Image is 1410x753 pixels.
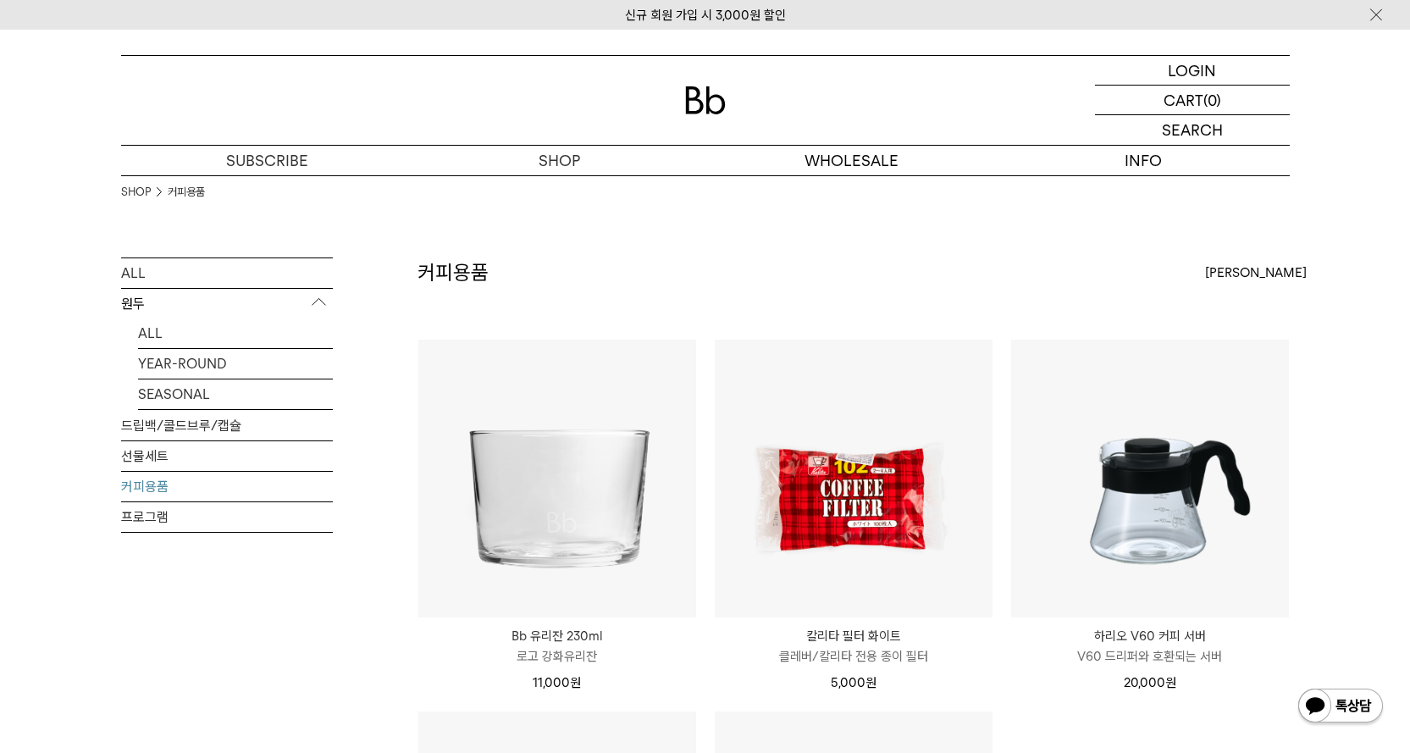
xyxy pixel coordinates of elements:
[121,502,333,532] a: 프로그램
[121,146,413,175] a: SUBSCRIBE
[121,258,333,288] a: ALL
[715,626,993,646] p: 칼리타 필터 화이트
[1011,626,1289,667] a: 하리오 V60 커피 서버 V60 드리퍼와 호환되는 서버
[121,184,151,201] a: SHOP
[715,646,993,667] p: 클레버/칼리타 전용 종이 필터
[831,675,876,690] span: 5,000
[1205,263,1307,283] span: [PERSON_NAME]
[570,675,581,690] span: 원
[1297,687,1385,728] img: 카카오톡 채널 1:1 채팅 버튼
[1124,675,1176,690] span: 20,000
[418,340,696,617] img: Bb 유리잔 230ml
[1164,86,1203,114] p: CART
[138,379,333,409] a: SEASONAL
[417,258,489,287] h2: 커피용품
[1011,340,1289,617] img: 하리오 V60 커피 서버
[121,411,333,440] a: 드립백/콜드브루/캡슐
[1095,56,1290,86] a: LOGIN
[418,646,696,667] p: 로고 강화유리잔
[685,86,726,114] img: 로고
[413,146,705,175] a: SHOP
[998,146,1290,175] p: INFO
[625,8,786,23] a: 신규 회원 가입 시 3,000원 할인
[865,675,876,690] span: 원
[705,146,998,175] p: WHOLESALE
[533,675,581,690] span: 11,000
[715,340,993,617] img: 칼리타 필터 화이트
[1203,86,1221,114] p: (0)
[1011,626,1289,646] p: 하리오 V60 커피 서버
[418,626,696,667] a: Bb 유리잔 230ml 로고 강화유리잔
[715,626,993,667] a: 칼리타 필터 화이트 클레버/칼리타 전용 종이 필터
[1168,56,1216,85] p: LOGIN
[168,184,205,201] a: 커피용품
[418,626,696,646] p: Bb 유리잔 230ml
[1165,675,1176,690] span: 원
[121,472,333,501] a: 커피용품
[121,441,333,471] a: 선물세트
[121,289,333,319] p: 원두
[1162,115,1223,145] p: SEARCH
[1095,86,1290,115] a: CART (0)
[138,318,333,348] a: ALL
[138,349,333,379] a: YEAR-ROUND
[1011,646,1289,667] p: V60 드리퍼와 호환되는 서버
